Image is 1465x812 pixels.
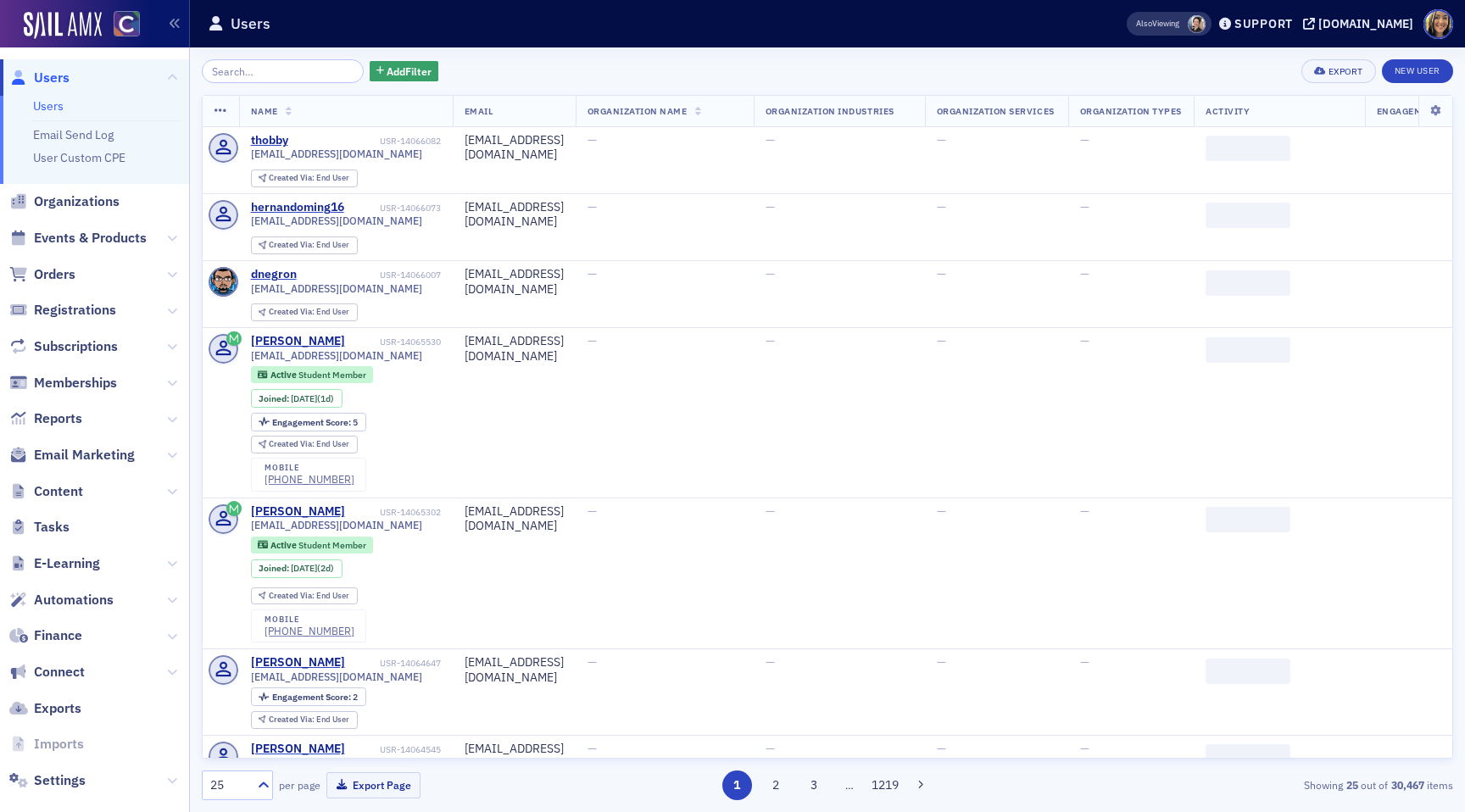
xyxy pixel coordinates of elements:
a: View Homepage [102,11,140,40]
span: ‌ [1206,744,1290,770]
div: End User [269,440,349,449]
button: 3 [799,770,829,800]
div: [PHONE_NUMBER] [265,473,354,486]
span: Settings [34,771,86,790]
a: Active Student Member [258,370,365,381]
a: Reports [9,409,82,428]
span: Student Member [298,539,366,551]
span: — [588,199,597,214]
a: Email Send Log [33,127,114,142]
span: — [588,333,597,348]
button: 1219 [871,770,900,800]
span: — [937,503,946,519]
span: Orders [34,265,75,284]
span: ‌ [1206,659,1290,684]
div: [EMAIL_ADDRESS][DOMAIN_NAME] [465,133,564,163]
span: — [937,741,946,756]
span: Subscriptions [34,337,118,356]
a: Settings [9,771,86,790]
a: SailAMX [24,12,102,39]
div: USR-14065530 [348,336,441,348]
a: Exports [9,699,81,718]
a: Tasks [9,518,70,537]
div: Created Via: End User [251,236,358,254]
span: Registrations [34,301,116,320]
div: [EMAIL_ADDRESS][DOMAIN_NAME] [465,742,564,771]
span: — [766,333,775,348]
span: ‌ [1206,136,1290,161]
a: Orders [9,265,75,284]
span: Engagement Score : [272,416,353,428]
div: [EMAIL_ADDRESS][DOMAIN_NAME] [465,200,564,230]
a: [PERSON_NAME] [251,742,345,757]
span: — [1080,503,1089,519]
span: … [838,777,861,793]
input: Search… [202,59,364,83]
div: [EMAIL_ADDRESS][DOMAIN_NAME] [465,334,564,364]
strong: 30,467 [1388,777,1427,793]
span: Organization Types [1080,105,1182,117]
div: USR-14065302 [348,507,441,518]
a: Email Marketing [9,446,135,464]
span: [EMAIL_ADDRESS][DOMAIN_NAME] [251,282,422,295]
div: [EMAIL_ADDRESS][DOMAIN_NAME] [465,267,564,297]
div: USR-14064545 [348,744,441,755]
div: Active: Active: Student Member [251,537,374,553]
div: Joined: 2025-10-04 00:00:00 [251,559,343,578]
span: — [937,654,946,670]
span: Reports [34,409,82,428]
span: Organization Name [588,105,688,117]
span: [DATE] [291,562,317,574]
div: [PERSON_NAME] [251,504,345,520]
div: [PERSON_NAME] [251,334,345,349]
span: — [588,654,597,670]
div: Export [1329,67,1363,76]
div: (2d) [291,563,334,574]
span: Memberships [34,374,117,392]
a: dnegron [251,267,297,282]
span: Joined : [259,563,291,574]
div: USR-14066082 [291,136,441,147]
span: Name [251,105,278,117]
a: [PHONE_NUMBER] [265,625,354,637]
span: Content [34,482,83,501]
span: Connect [34,663,85,681]
span: Joined : [259,393,291,404]
span: Add Filter [387,64,432,79]
span: Created Via : [269,239,316,250]
a: Content [9,482,83,501]
button: AddFilter [370,61,439,82]
span: Email [465,105,493,117]
span: Email Marketing [34,446,135,464]
span: — [766,654,775,670]
a: Organizations [9,192,120,211]
span: Organization Industries [766,105,894,117]
span: — [766,266,775,281]
span: Tasks [34,518,70,537]
a: Active Student Member [258,539,365,550]
span: Created Via : [269,714,316,725]
div: Joined: 2025-10-05 00:00:00 [251,389,343,408]
span: Automations [34,591,114,609]
a: Registrations [9,301,116,320]
span: — [766,199,775,214]
span: [EMAIL_ADDRESS][DOMAIN_NAME] [251,349,422,362]
div: thobby [251,133,288,148]
span: — [1080,741,1089,756]
a: Automations [9,591,114,609]
span: Events & Products [34,229,147,247]
a: [PERSON_NAME] [251,655,345,670]
span: Created Via : [269,172,316,183]
span: — [588,503,597,519]
span: — [588,266,597,281]
div: Created Via: End User [251,436,358,453]
span: ‌ [1206,270,1290,296]
a: Connect [9,663,85,681]
span: Student Member [298,369,366,381]
span: E-Learning [34,554,100,573]
span: — [937,333,946,348]
span: [EMAIL_ADDRESS][DOMAIN_NAME] [251,214,422,227]
div: Created Via: End User [251,587,358,605]
span: — [1080,132,1089,147]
